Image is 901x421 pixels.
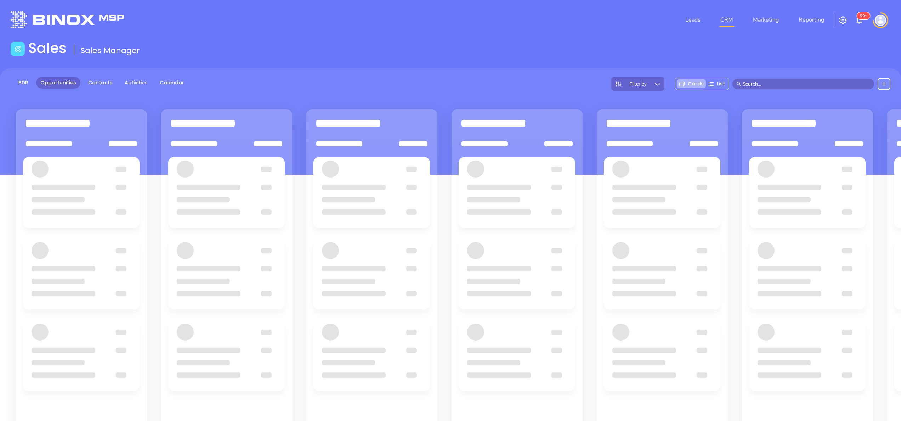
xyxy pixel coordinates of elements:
[839,16,847,24] img: iconSetting
[717,80,725,88] span: List
[688,80,704,88] span: Cards
[736,82,741,86] span: search
[84,77,117,89] a: Contacts
[11,11,124,28] img: logo
[718,13,736,27] a: CRM
[682,13,703,27] a: Leads
[155,77,188,89] a: Calendar
[743,80,870,88] input: Search…
[857,12,870,19] sup: 100
[796,13,827,27] a: Reporting
[750,13,782,27] a: Marketing
[81,45,140,56] span: Sales Manager
[28,40,67,57] h1: Sales
[629,82,647,86] span: Filter by
[855,16,863,24] img: iconNotification
[875,15,886,26] img: user
[36,77,80,89] a: Opportunities
[14,77,33,89] a: BDR
[120,77,152,89] a: Activities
